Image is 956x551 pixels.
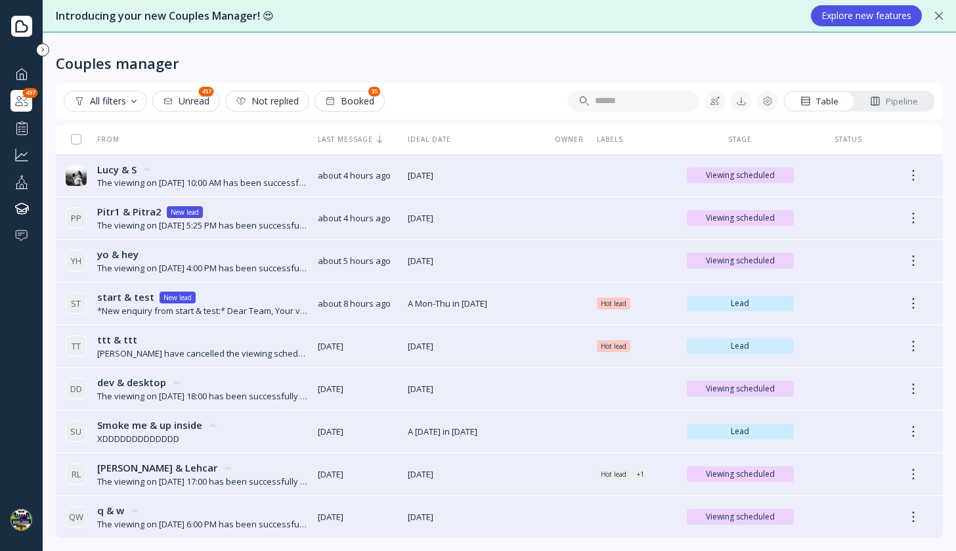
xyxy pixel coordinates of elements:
div: P P [66,208,87,229]
span: Lead [692,298,788,309]
span: Hot lead [601,298,626,309]
span: [DATE] [408,255,541,267]
span: q & w [97,504,124,518]
div: Explore new features [821,11,911,21]
div: S T [66,293,87,314]
div: Labels [597,135,676,144]
div: Ideal date [408,135,541,144]
div: S U [66,421,87,442]
div: Booked [325,96,374,106]
div: The viewing on [DATE] 4:00 PM has been successfully created by [PERSON_NAME]. [97,262,307,275]
div: + 1 [637,469,644,479]
button: All filters [64,91,147,112]
span: ttt & ttt [97,333,137,347]
span: Lead [692,426,788,437]
a: Couples manager457 [11,90,32,112]
span: about 5 hours ago [318,255,397,267]
span: [DATE] [318,426,397,438]
span: Viewing scheduled [692,384,788,394]
div: The viewing on [DATE] 6:00 PM has been successfully created by [PERSON_NAME]. [97,518,307,531]
span: Viewing scheduled [692,255,788,266]
div: From [66,135,119,144]
span: [DATE] [408,212,541,225]
div: The viewing on [DATE] 17:00 has been successfully created by [PERSON_NAME]. [97,475,307,488]
div: Stage [687,135,793,144]
div: Y H [66,250,87,271]
div: Couples manager [11,90,32,112]
span: Smoke me & up inside [97,418,202,432]
span: Lucy & S [97,163,137,177]
a: Grow your business [11,144,32,165]
span: [DATE] [408,340,541,353]
span: start & test [97,290,154,304]
div: Q W [66,506,87,527]
a: Knowledge hub [11,198,32,219]
div: Status [804,135,893,144]
div: 35 [368,87,380,97]
span: A [DATE] in [DATE] [408,426,541,438]
span: [DATE] [408,468,541,481]
a: Your profile [11,171,32,192]
div: T T [66,336,87,357]
span: [DATE] [318,468,397,481]
div: Last message [318,135,397,144]
div: 457 [23,88,38,98]
button: Unread [152,91,220,112]
span: [DATE] [318,340,397,353]
div: All filters [74,96,137,106]
button: Booked [315,91,385,112]
div: New lead [163,292,192,303]
div: New lead [171,207,199,217]
div: Unread [163,96,209,106]
a: Dashboard [11,63,32,85]
span: Viewing scheduled [692,213,788,223]
span: Pitr1 & Pitra2 [97,205,162,219]
div: Owner [552,135,586,144]
span: Viewing scheduled [692,512,788,522]
span: Hot lead [601,469,626,479]
a: Help & support [11,225,32,246]
span: [DATE] [318,383,397,395]
div: Not replied [236,96,299,106]
span: about 8 hours ago [318,298,397,310]
div: The viewing on [DATE] 10:00 AM has been successfully created by [PERSON_NAME]. [97,177,307,189]
span: Hot lead [601,341,626,351]
div: 457 [199,87,214,97]
div: [PERSON_NAME] have cancelled the viewing scheduled for [DATE] 12:15 PM [97,347,307,360]
span: yo & hey [97,248,139,261]
span: Viewing scheduled [692,469,788,479]
span: [DATE] [408,169,541,182]
a: Performance [11,117,32,139]
div: The viewing on [DATE] 18:00 has been successfully created by [PERSON_NAME]. [97,390,307,403]
span: [PERSON_NAME] & Lehcar [97,461,217,475]
div: The viewing on [DATE] 5:25 PM has been successfully created by [PERSON_NAME]. [97,219,307,232]
div: Table [800,95,838,108]
span: Viewing scheduled [692,170,788,181]
div: Introducing your new Couples Manager! 😍 [56,9,798,24]
div: *New enquiry from start & test:* Dear Team, Your venue has caught our eye for our upcoming weddin... [97,305,307,317]
span: A Mon-Thu in [DATE] [408,298,541,310]
button: Not replied [225,91,309,112]
span: about 4 hours ago [318,169,397,182]
span: [DATE] [408,383,541,395]
span: [DATE] [318,511,397,523]
img: dpr=2,fit=cover,g=face,w=32,h=32 [66,165,87,186]
div: D D [66,378,87,399]
span: dev & desktop [97,376,166,389]
div: Couples manager [56,54,179,72]
span: [DATE] [408,511,541,523]
div: XDDDDDDDDDDDDD [97,433,218,445]
span: Lead [692,341,788,351]
div: Pipeline [870,95,918,108]
span: about 4 hours ago [318,212,397,225]
div: R L [66,464,87,485]
button: Explore new features [811,5,922,26]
